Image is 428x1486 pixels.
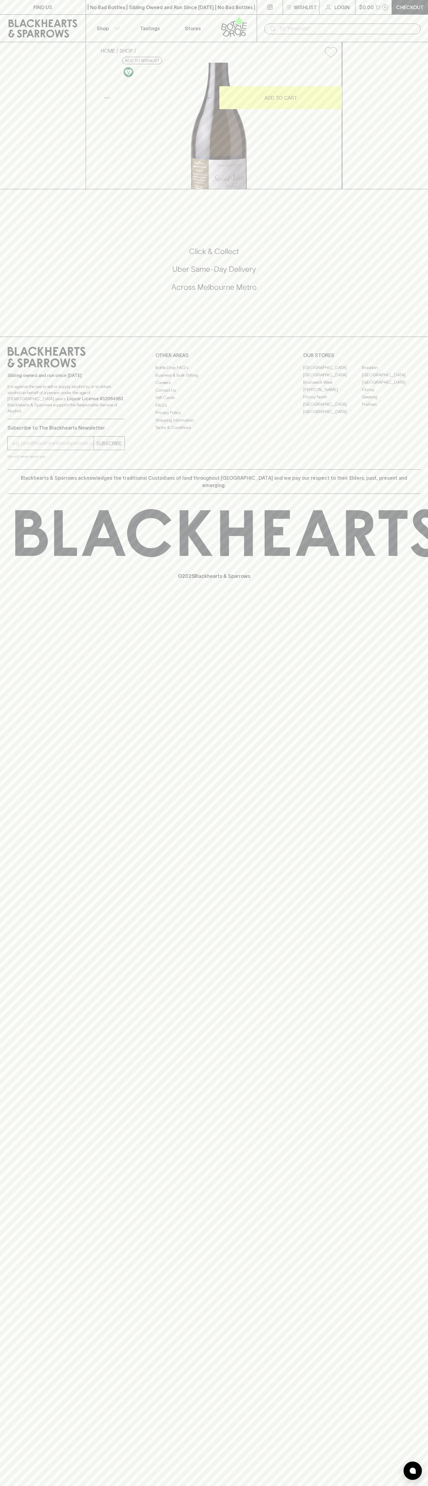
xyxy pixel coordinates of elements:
[155,394,273,401] a: Gift Cards
[33,4,52,11] p: FIND US
[362,371,421,379] a: [GEOGRAPHIC_DATA]
[155,424,273,431] a: Terms & Conditions
[303,379,362,386] a: Brunswick West
[155,409,273,416] a: Privacy Policy
[155,401,273,409] a: FAQ's
[384,6,386,9] p: 0
[155,364,273,371] a: Bottle Drop FAQ's
[303,386,362,393] a: [PERSON_NAME]
[122,57,162,64] button: Add to wishlist
[279,24,416,34] input: Try "Pinot noir"
[122,66,135,79] a: Made without the use of any animal products.
[334,4,350,11] p: Login
[362,401,421,408] a: Prahran
[120,48,133,54] a: SHOP
[294,4,317,11] p: Wishlist
[7,424,125,431] p: Subscribe to The Blackhearts Newsletter
[362,364,421,371] a: Braddon
[303,408,362,415] a: [GEOGRAPHIC_DATA]
[101,48,115,54] a: HOME
[12,474,416,489] p: Blackhearts & Sparrows acknowledges the traditional Custodians of land throughout [GEOGRAPHIC_DAT...
[7,246,421,257] h5: Click & Collect
[362,386,421,393] a: Fitzroy
[322,45,339,60] button: Add to wishlist
[303,393,362,401] a: Fitzroy North
[7,264,421,274] h5: Uber Same-Day Delivery
[128,15,171,42] a: Tastings
[264,94,297,102] p: ADD TO CART
[7,383,125,414] p: It is against the law to sell or supply alcohol to, or to obtain alcohol on behalf of a person un...
[359,4,374,11] p: $0.00
[303,352,421,359] p: OUR STORES
[185,25,201,32] p: Stores
[7,222,421,324] div: Call to action block
[155,379,273,386] a: Careers
[155,386,273,394] a: Contact Us
[94,437,125,450] button: SUBSCRIBE
[96,63,342,189] img: 40320.png
[12,438,94,448] input: e.g. jane@blackheartsandsparrows.com.au
[7,372,125,379] p: Sibling owned and run since [DATE]
[219,86,342,109] button: ADD TO CART
[362,393,421,401] a: Geelong
[67,396,123,401] strong: Liquor License #32064953
[155,371,273,379] a: Business & Bulk Gifting
[303,371,362,379] a: [GEOGRAPHIC_DATA]
[7,282,421,292] h5: Across Melbourne Metro
[155,352,273,359] p: OTHER AREAS
[155,416,273,424] a: Shipping Information
[396,4,424,11] p: Checkout
[7,453,125,460] p: We will never spam you
[96,440,122,447] p: SUBSCRIBE
[124,67,133,77] img: Vegan
[86,15,129,42] button: Shop
[303,364,362,371] a: [GEOGRAPHIC_DATA]
[171,15,214,42] a: Stores
[362,379,421,386] a: [GEOGRAPHIC_DATA]
[303,401,362,408] a: [GEOGRAPHIC_DATA]
[97,25,109,32] p: Shop
[140,25,160,32] p: Tastings
[410,1468,416,1474] img: bubble-icon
